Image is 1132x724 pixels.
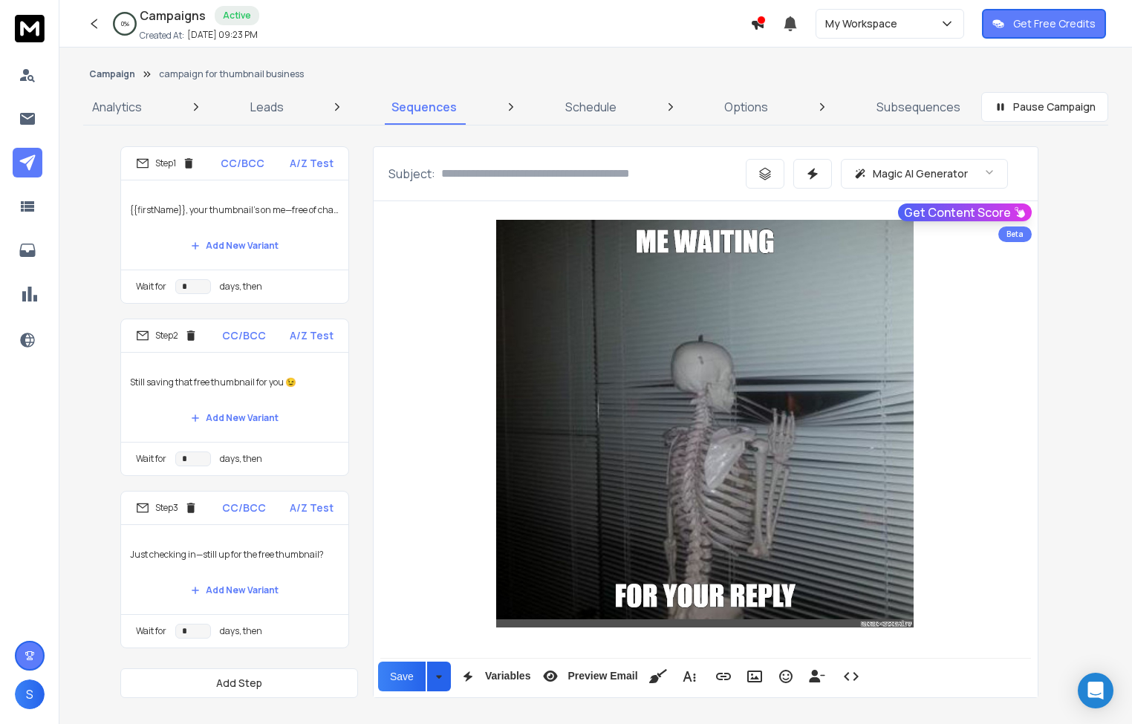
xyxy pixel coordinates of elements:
[220,281,262,293] p: days, then
[222,328,266,343] p: CC/BCC
[187,29,258,41] p: [DATE] 09:23 PM
[741,662,769,691] button: Insert Image (Ctrl+P)
[136,157,195,170] div: Step 1
[868,89,969,125] a: Subsequences
[220,625,262,637] p: days, then
[221,156,264,171] p: CC/BCC
[998,226,1032,242] div: Beta
[130,189,339,231] p: {{firstName}}, your thumbnail’s on me—free of charge
[120,668,358,698] button: Add Step
[454,662,534,691] button: Variables
[136,501,198,515] div: Step 3
[378,662,426,691] button: Save
[130,362,339,403] p: Still saving that free thumbnail for you 😉
[136,453,166,465] p: Wait for
[482,670,534,682] span: Variables
[724,98,768,116] p: Options
[837,662,865,691] button: Code View
[290,328,334,343] p: A/Z Test
[15,679,45,709] button: S
[556,89,625,125] a: Schedule
[388,165,435,183] p: Subject:
[241,89,293,125] a: Leads
[179,403,290,433] button: Add New Variant
[644,662,672,691] button: Clean HTML
[120,491,349,648] li: Step3CC/BCCA/Z TestJust checking in—still up for the free thumbnail?Add New VariantWait fordays, ...
[140,7,206,25] h1: Campaigns
[89,68,135,80] button: Campaign
[140,30,184,42] p: Created At:
[565,98,617,116] p: Schedule
[873,166,968,181] p: Magic AI Generator
[222,500,266,515] p: CC/BCC
[215,6,259,25] div: Active
[92,98,142,116] p: Analytics
[1078,673,1113,708] div: Open Intercom Messenger
[982,9,1106,39] button: Get Free Credits
[159,68,304,80] p: campaign for thumbnail business
[715,89,777,125] a: Options
[220,453,262,465] p: days, then
[290,156,334,171] p: A/Z Test
[179,575,290,605] button: Add New Variant
[536,662,640,691] button: Preview Email
[179,231,290,261] button: Add New Variant
[383,89,466,125] a: Sequences
[130,534,339,575] p: Just checking in—still up for the free thumbnail?
[876,98,960,116] p: Subsequences
[803,662,831,691] button: Insert Unsubscribe Link
[250,98,284,116] p: Leads
[136,329,198,342] div: Step 2
[675,662,703,691] button: More Text
[981,92,1108,122] button: Pause Campaign
[565,670,640,682] span: Preview Email
[825,16,903,31] p: My Workspace
[709,662,738,691] button: Insert Link (Ctrl+K)
[83,89,151,125] a: Analytics
[841,159,1008,189] button: Magic AI Generator
[136,281,166,293] p: Wait for
[898,203,1032,221] button: Get Content Score
[136,625,166,637] p: Wait for
[290,500,334,515] p: A/Z Test
[1013,16,1096,31] p: Get Free Credits
[120,146,349,304] li: Step1CC/BCCA/Z Test{{firstName}}, your thumbnail’s on me—free of chargeAdd New VariantWait forday...
[391,98,457,116] p: Sequences
[772,662,800,691] button: Emoticons
[120,319,349,476] li: Step2CC/BCCA/Z TestStill saving that free thumbnail for you 😉Add New VariantWait fordays, then
[121,19,129,28] p: 0 %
